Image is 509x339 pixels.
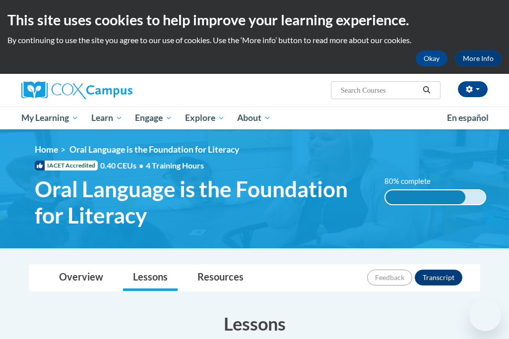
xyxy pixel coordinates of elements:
button: Search [419,84,434,96]
button: Feedback [367,270,412,285]
label: 80% complete [384,176,442,187]
span: 0.40 CEUs [100,160,146,171]
button: Transcript [415,270,462,285]
a: About [231,107,278,129]
img: Cox Campus [21,81,132,99]
span: Oral Language is the Foundation for Literacy [69,144,239,155]
span: IACET Accredited [35,161,98,170]
div: Main menu [14,107,495,129]
span: Engage [135,112,172,124]
a: Explore [179,107,231,129]
a: Engage [128,107,179,129]
span: Oral Language is the Foundation for Literacy [35,176,370,228]
a: Resources [188,265,254,291]
button: Account Settings [458,81,488,97]
a: More Info [455,51,502,66]
a: My Learning [15,107,85,129]
a: Lessons [123,265,178,291]
a: Home [35,144,58,155]
span: En español [447,113,489,123]
h3: Lessons [29,311,480,336]
a: Cox Campus [21,81,167,99]
iframe: Button to launch messaging window [469,299,501,331]
a: En español [441,108,495,128]
a: Learn [85,107,129,129]
span: My Learning [21,112,78,124]
p: By continuing to use the site you agree to our use of cookies. Use the ‘More info’ button to read... [7,35,502,46]
span: Learn [91,112,123,124]
button: Okay [416,51,447,66]
input: Search Courses [340,84,419,96]
div: 80% complete [385,190,465,204]
span: • [139,161,143,170]
h2: This site uses cookies to help improve your learning experience. [7,10,502,30]
span: About [237,112,271,124]
span: 4 Training Hours [146,161,204,170]
span: Explore [185,112,225,124]
a: Overview [49,265,113,291]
